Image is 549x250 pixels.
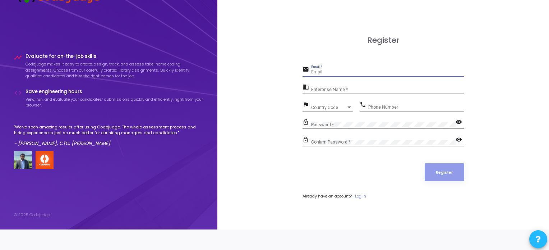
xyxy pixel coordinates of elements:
div: © 2025 Codejudge [14,212,50,218]
input: Email [311,70,464,75]
h4: Save engineering hours [26,89,204,95]
p: View, run, and evaluate your candidates’ submissions quickly and efficiently, right from your bro... [26,96,204,108]
a: Log In [355,193,366,199]
i: timeline [14,54,22,62]
span: Country Code [311,105,346,110]
input: Phone Number [368,105,464,110]
mat-icon: lock_outline [303,118,311,127]
p: Codejudge makes it easy to create, assign, track, and assess take-home coding assignments. Choose... [26,61,204,79]
button: Register [425,163,464,181]
mat-icon: email [303,66,311,74]
mat-icon: lock_outline [303,136,311,145]
mat-icon: visibility [456,136,464,145]
mat-icon: visibility [456,118,464,127]
mat-icon: flag [303,101,311,110]
h4: Evaluate for on-the-job skills [26,54,204,59]
p: "We've seen amazing results after using Codejudge. The whole assessment process and hiring experi... [14,124,204,136]
h3: Register [303,36,464,45]
i: code [14,89,22,97]
mat-icon: phone [360,101,368,110]
span: Already have an account? [303,193,352,199]
input: Enterprise Name [311,87,464,92]
em: - [PERSON_NAME], CTO, [PERSON_NAME] [14,140,110,147]
img: company-logo [36,151,54,169]
img: user image [14,151,32,169]
mat-icon: business [303,83,311,92]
